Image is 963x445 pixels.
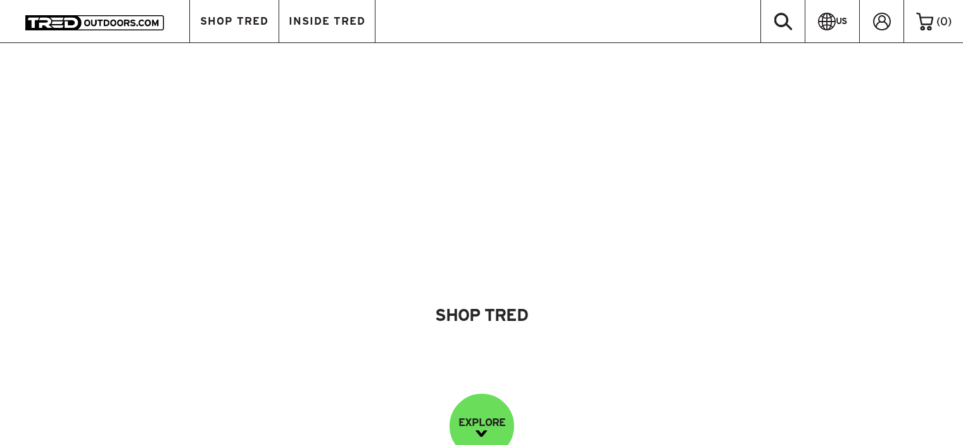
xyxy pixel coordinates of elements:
img: TRED Outdoors America [25,15,164,30]
span: 0 [940,15,948,27]
span: INSIDE TRED [289,16,365,27]
span: ( ) [936,16,952,27]
img: cart-icon [916,13,933,30]
a: Shop Tred [391,291,572,339]
img: banner-title [134,201,830,241]
span: SHOP TRED [200,16,268,27]
img: down-image [475,430,488,437]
